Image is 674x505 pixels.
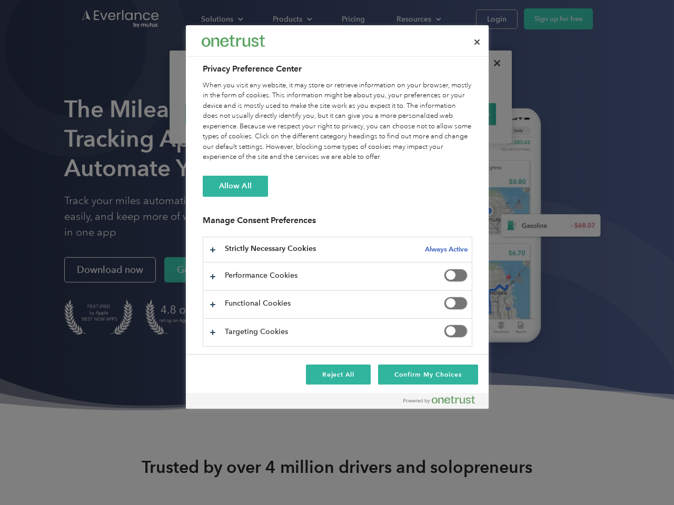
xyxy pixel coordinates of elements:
[202,35,265,46] img: Everlance
[203,80,472,163] div: When you visit any website, it may store or retrieve information on your browser, mostly in the f...
[306,365,371,385] button: Reject All
[403,396,483,409] a: Powered by OneTrust Opens in a new Tab
[203,215,472,231] h3: Manage Consent Preferences
[203,176,268,197] button: Allow All
[403,396,475,404] img: Powered by OneTrust Opens in a new Tab
[186,25,489,409] div: Preference center
[202,31,265,52] div: Everlance
[465,31,489,54] button: Close
[378,365,478,385] button: Confirm My Choices
[203,63,472,75] h2: Privacy Preference Center
[186,25,489,409] div: Privacy Preference Center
